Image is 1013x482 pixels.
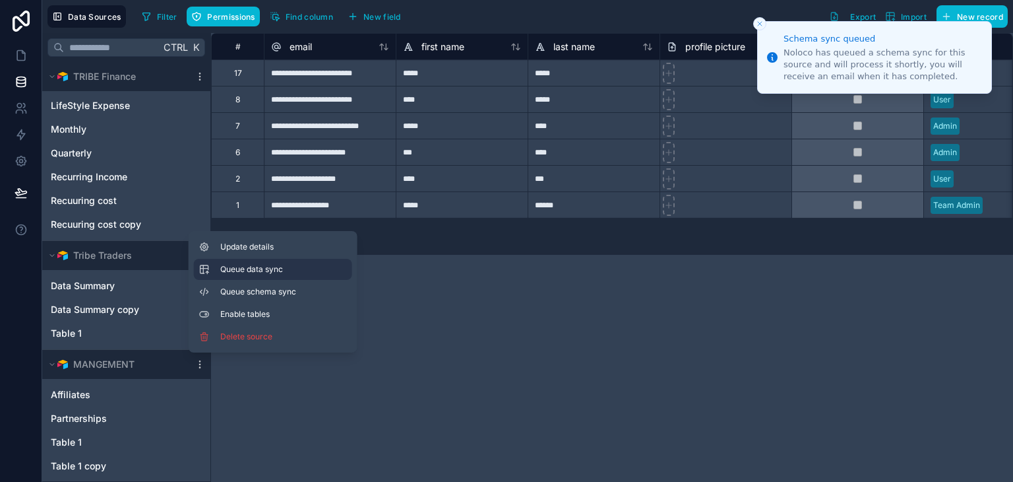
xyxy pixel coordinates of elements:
[931,5,1008,28] a: New record
[343,7,406,26] button: New field
[553,40,595,53] span: last name
[194,259,352,280] button: Queue data sync
[933,94,951,106] div: User
[191,43,200,52] span: K
[685,40,745,53] span: profile picture
[235,174,240,184] div: 2
[783,47,981,83] div: Noloco has queued a schema sync for this source and will process it shortly, you will receive an ...
[933,147,957,158] div: Admin
[194,281,352,302] button: Queue schema sync
[286,12,333,22] span: Find column
[194,304,352,325] button: Enable tables
[194,326,352,347] button: Delete source
[880,5,931,28] button: Import
[157,12,177,22] span: Filter
[235,147,240,158] div: 6
[220,264,315,275] span: Queue data sync
[936,5,1008,28] button: New record
[933,199,980,211] div: Team Admin
[753,17,766,30] button: Close toast
[933,173,951,185] div: User
[290,40,312,53] span: email
[933,120,957,132] div: Admin
[220,309,347,320] span: Enable tables
[187,7,264,26] a: Permissions
[47,5,126,28] button: Data Sources
[220,331,315,342] span: Delete source
[363,12,401,22] span: New field
[235,121,240,131] div: 7
[162,39,189,55] span: Ctrl
[137,7,182,26] button: Filter
[421,40,464,53] span: first name
[68,12,121,22] span: Data Sources
[824,5,880,28] button: Export
[236,200,239,211] div: 1
[235,94,240,105] div: 8
[265,7,338,26] button: Find column
[220,287,315,297] span: Queue schema sync
[222,42,254,52] div: #
[234,68,242,79] div: 17
[187,7,259,26] button: Permissions
[783,32,981,46] div: Schema sync queued
[220,242,347,252] span: Update details
[194,236,352,258] button: Update details
[207,12,255,22] span: Permissions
